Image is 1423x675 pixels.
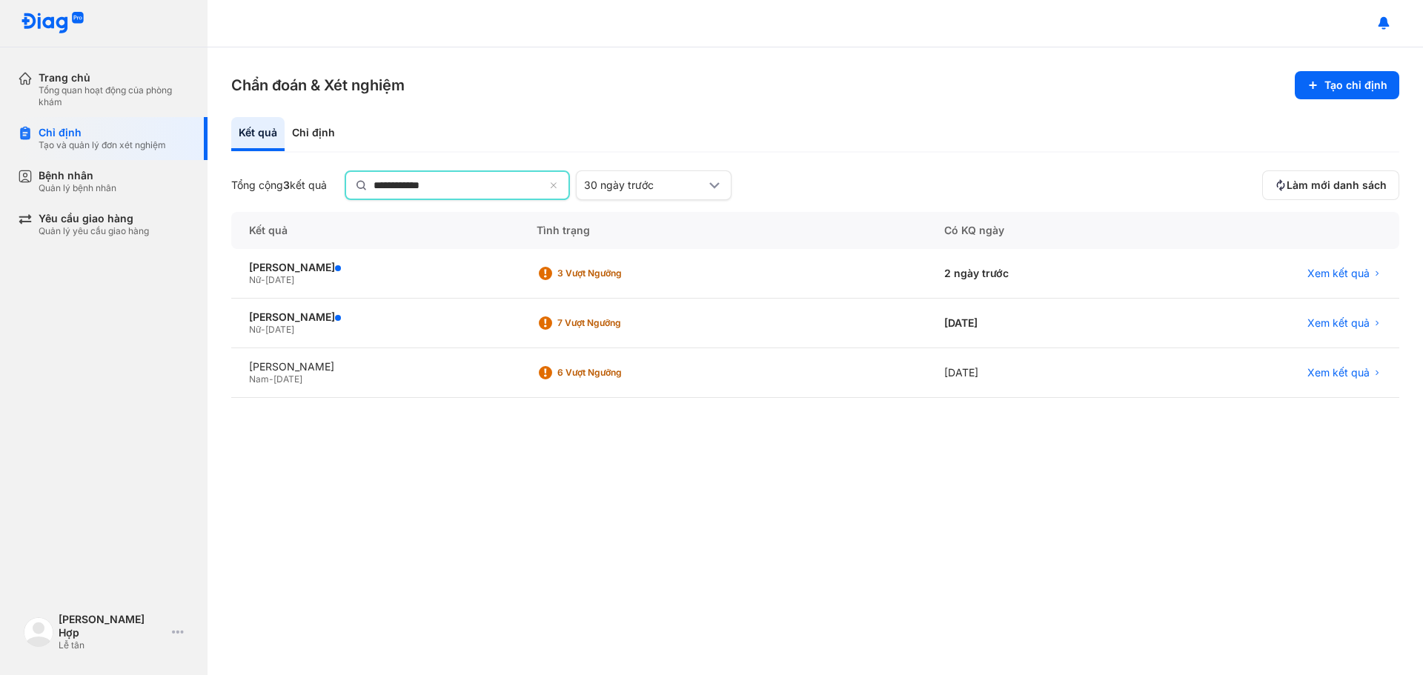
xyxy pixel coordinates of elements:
span: - [261,274,265,285]
span: 3 [283,179,290,191]
span: Xem kết quả [1307,316,1370,330]
div: 6 Vượt ngưỡng [557,367,676,379]
div: [PERSON_NAME] Hợp [59,613,166,639]
img: logo [24,617,53,647]
span: [DATE] [273,373,302,385]
div: Tình trạng [519,212,926,249]
div: 30 ngày trước [584,179,706,192]
span: Xem kết quả [1307,366,1370,379]
div: Quản lý bệnh nhân [39,182,116,194]
span: Nữ [249,274,261,285]
span: - [261,324,265,335]
div: 7 Vượt ngưỡng [557,317,676,329]
div: Tổng cộng kết quả [231,179,327,192]
div: Kết quả [231,212,519,249]
button: Tạo chỉ định [1295,71,1399,99]
div: Kết quả [231,117,285,151]
div: [PERSON_NAME] [249,261,501,274]
div: Lễ tân [59,639,166,651]
button: Làm mới danh sách [1262,170,1399,200]
h3: Chẩn đoán & Xét nghiệm [231,75,405,96]
div: 2 ngày trước [926,249,1152,299]
div: Chỉ định [285,117,342,151]
span: Nam [249,373,269,385]
div: [DATE] [926,348,1152,398]
span: [DATE] [265,324,294,335]
div: Trang chủ [39,71,190,84]
span: - [269,373,273,385]
div: Yêu cầu giao hàng [39,212,149,225]
div: Chỉ định [39,126,166,139]
div: [PERSON_NAME] [249,310,501,324]
div: Bệnh nhân [39,169,116,182]
span: Nữ [249,324,261,335]
span: Làm mới danh sách [1287,179,1387,192]
span: [DATE] [265,274,294,285]
div: Tổng quan hoạt động của phòng khám [39,84,190,108]
div: Có KQ ngày [926,212,1152,249]
div: [PERSON_NAME] [249,360,501,373]
div: [DATE] [926,299,1152,348]
div: Tạo và quản lý đơn xét nghiệm [39,139,166,151]
div: 3 Vượt ngưỡng [557,267,676,279]
div: Quản lý yêu cầu giao hàng [39,225,149,237]
span: Xem kết quả [1307,267,1370,280]
img: logo [21,12,84,35]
